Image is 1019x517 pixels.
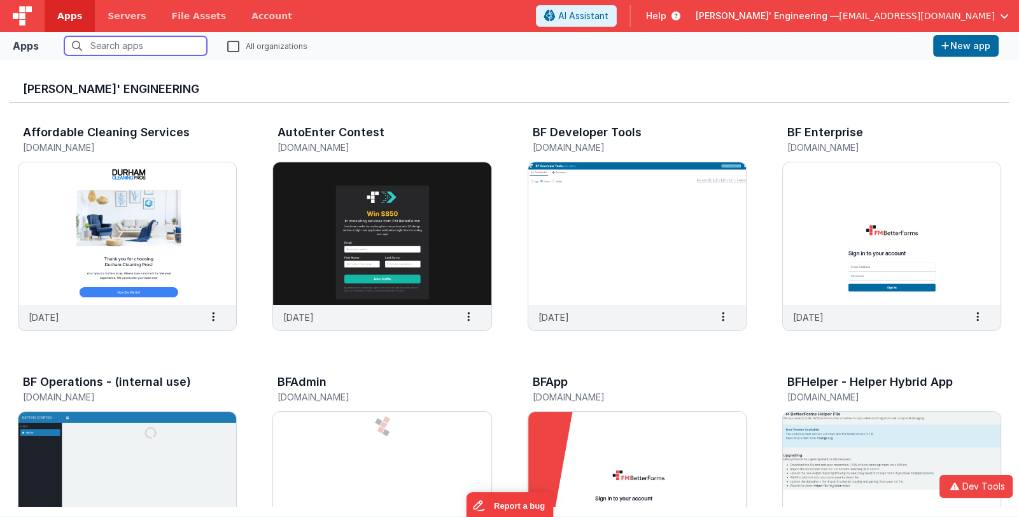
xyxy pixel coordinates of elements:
button: New app [933,35,999,57]
span: Servers [108,10,146,22]
h5: [DOMAIN_NAME] [533,392,715,402]
span: [PERSON_NAME]' Engineering — [696,10,839,22]
h3: AutoEnter Contest [278,126,384,139]
p: [DATE] [283,311,314,324]
h5: [DOMAIN_NAME] [278,392,460,402]
span: Apps [57,10,82,22]
h3: BFAdmin [278,376,327,388]
input: Search apps [64,36,207,55]
span: [EMAIL_ADDRESS][DOMAIN_NAME] [839,10,995,22]
button: Dev Tools [939,475,1013,498]
span: Help [646,10,666,22]
label: All organizations [227,39,307,52]
h3: [PERSON_NAME]' Engineering [23,83,996,96]
h5: [DOMAIN_NAME] [23,143,205,152]
h5: [DOMAIN_NAME] [787,143,969,152]
span: AI Assistant [558,10,608,22]
p: [DATE] [29,311,59,324]
h5: [DOMAIN_NAME] [23,392,205,402]
div: Apps [13,38,39,53]
h3: BF Operations - (internal use) [23,376,191,388]
button: [PERSON_NAME]' Engineering — [EMAIL_ADDRESS][DOMAIN_NAME] [696,10,1009,22]
h3: BF Enterprise [787,126,863,139]
h5: [DOMAIN_NAME] [533,143,715,152]
h5: [DOMAIN_NAME] [278,143,460,152]
button: AI Assistant [536,5,617,27]
p: [DATE] [793,311,824,324]
h3: BFApp [533,376,568,388]
span: File Assets [172,10,227,22]
h5: [DOMAIN_NAME] [787,392,969,402]
p: [DATE] [538,311,569,324]
h3: Affordable Cleaning Services [23,126,190,139]
h3: BFHelper - Helper Hybrid App [787,376,953,388]
h3: BF Developer Tools [533,126,642,139]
